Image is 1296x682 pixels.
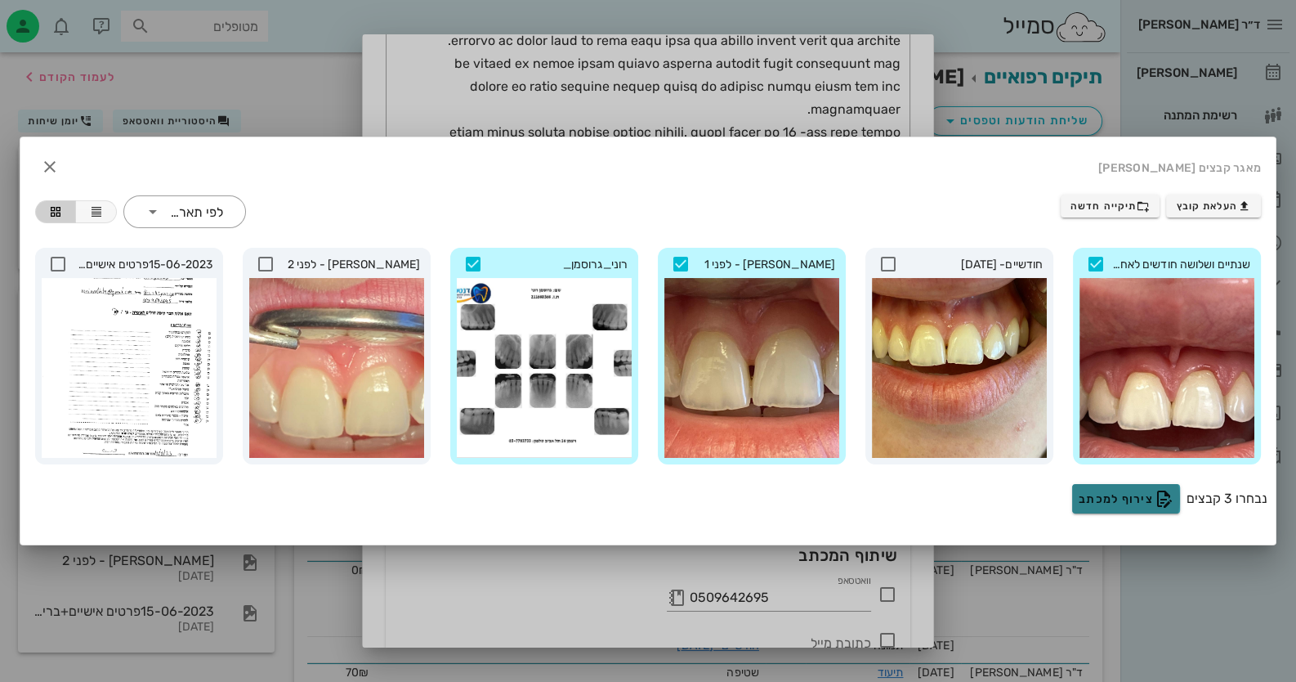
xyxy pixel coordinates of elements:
span: העלאת קובץ [1177,200,1251,213]
button: צירוף למכתב [1072,484,1180,514]
span: תיקייה חדשה [1070,200,1150,213]
span: חודשיים- [DATE] [902,256,1043,274]
div: לפי תאריך [123,195,246,228]
span: נבחרו 3 קבצים [1187,489,1267,509]
span: צירוף למכתב [1079,489,1173,509]
span: [PERSON_NAME] - לפני 1 [695,256,835,274]
div: לפי תאריך [168,205,223,220]
span: שנתיים ושלושה חודשים לאחר הטיפול [1110,256,1250,274]
span: [PERSON_NAME] - לפני 2 [279,256,420,274]
span: 15-06-2023פרטים אישיים+בריאות [72,256,212,274]
button: העלאת קובץ [1166,195,1261,218]
span: רוני_גרוסמן_ [487,256,628,274]
button: תיקייה חדשה [1061,195,1160,218]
